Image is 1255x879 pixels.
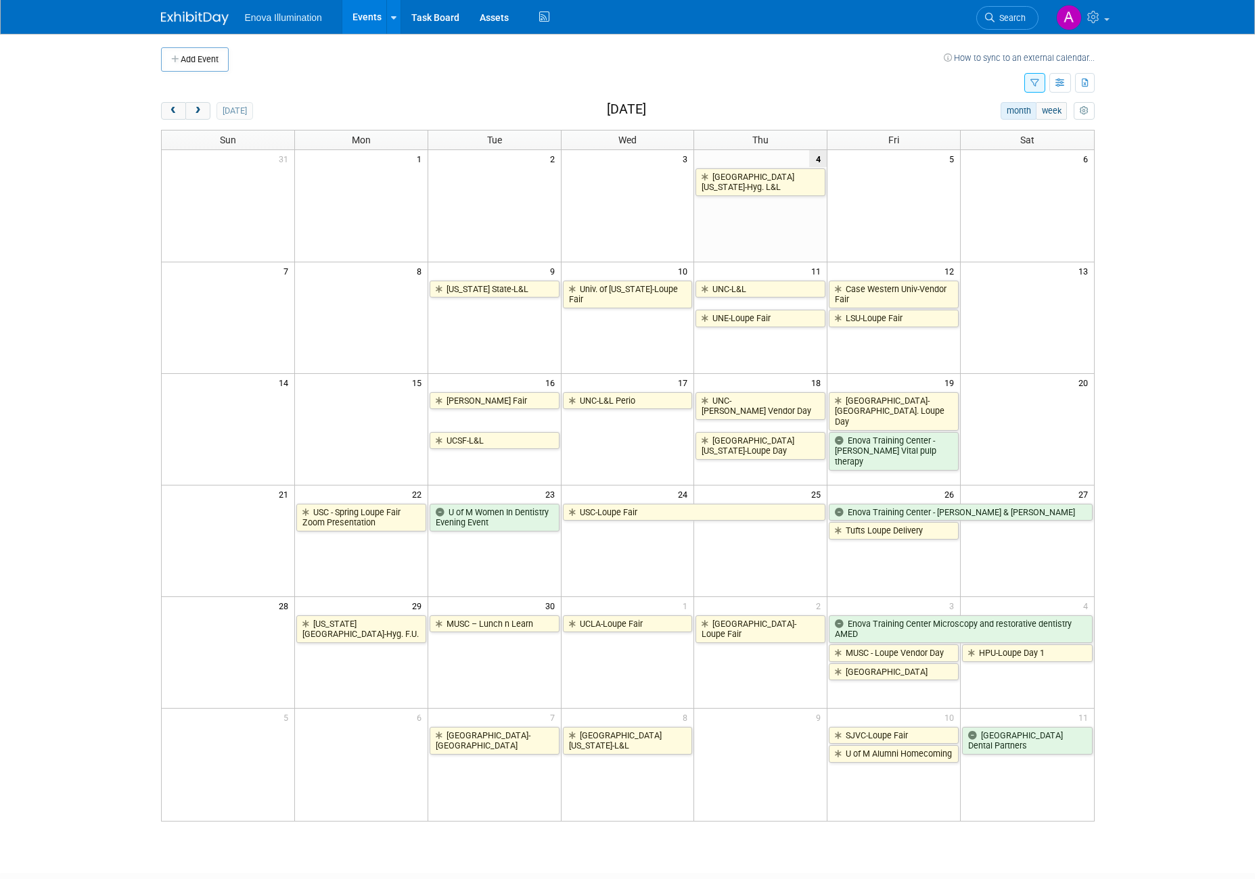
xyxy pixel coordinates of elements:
span: 9 [549,262,561,279]
a: [US_STATE][GEOGRAPHIC_DATA]-Hyg. F.U. [296,615,426,643]
a: MUSC – Lunch n Learn [430,615,560,633]
a: UCLA-Loupe Fair [563,615,693,633]
a: [GEOGRAPHIC_DATA][US_STATE]-Hyg. L&L [695,168,825,196]
img: Abby Nelson [1056,5,1082,30]
a: Univ. of [US_STATE]-Loupe Fair [563,281,693,308]
button: week [1036,102,1067,120]
span: 28 [277,597,294,614]
span: 4 [1082,597,1094,614]
span: 3 [948,597,960,614]
span: 6 [1082,150,1094,167]
button: myCustomButton [1074,102,1094,120]
a: UCSF-L&L [430,432,560,450]
span: 2 [815,597,827,614]
span: 8 [415,262,428,279]
a: Enova Training Center Microscopy and restorative dentistry AMED [829,615,1092,643]
span: 29 [411,597,428,614]
span: 23 [544,485,561,502]
button: Add Event [161,47,229,72]
span: 1 [415,150,428,167]
a: How to sync to an external calendar... [944,53,1095,63]
span: 12 [943,262,960,279]
span: 15 [411,374,428,391]
a: Search [976,6,1039,30]
a: [GEOGRAPHIC_DATA][US_STATE]-Loupe Day [695,432,825,460]
span: 25 [810,485,827,502]
a: U of M Women In Dentistry Evening Event [430,504,560,531]
span: 27 [1077,485,1094,502]
span: 5 [282,709,294,726]
a: LSU-Loupe Fair [829,310,959,327]
a: Case Western Univ-Vendor Fair [829,281,959,308]
span: 26 [943,485,960,502]
span: 5 [948,150,960,167]
a: [GEOGRAPHIC_DATA][US_STATE]-L&L [563,727,693,755]
a: [GEOGRAPHIC_DATA] [829,663,959,681]
span: 20 [1077,374,1094,391]
a: UNC-L&L Perio [563,392,693,410]
img: ExhibitDay [161,11,229,25]
i: Personalize Calendar [1080,107,1089,116]
span: 4 [809,150,827,167]
span: Wed [618,135,637,145]
span: 9 [815,709,827,726]
a: USC - Spring Loupe Fair Zoom Presentation [296,504,426,531]
span: 7 [282,262,294,279]
a: [US_STATE] State-L&L [430,281,560,298]
a: Enova Training Center - [PERSON_NAME] Vital pulp therapy [829,432,959,471]
span: Sat [1020,135,1034,145]
span: 21 [277,485,294,502]
a: SJVC-Loupe Fair [829,727,959,744]
span: 14 [277,374,294,391]
span: Tue [487,135,502,145]
a: U of M Alumni Homecoming [829,745,959,763]
a: [PERSON_NAME] Fair [430,392,560,410]
a: [GEOGRAPHIC_DATA]-[GEOGRAPHIC_DATA] [430,727,560,755]
span: Enova Illumination [245,12,322,23]
a: [GEOGRAPHIC_DATA]-[GEOGRAPHIC_DATA]. Loupe Day [829,392,959,431]
span: 19 [943,374,960,391]
button: next [185,102,210,120]
span: 2 [549,150,561,167]
span: 7 [549,709,561,726]
span: Sun [220,135,236,145]
a: UNC-L&L [695,281,825,298]
span: 22 [411,485,428,502]
a: Tufts Loupe Delivery [829,522,959,540]
span: 11 [1077,709,1094,726]
span: 18 [810,374,827,391]
span: 6 [415,709,428,726]
button: month [1001,102,1036,120]
a: HPU-Loupe Day 1 [962,644,1092,662]
span: 3 [681,150,693,167]
span: 10 [943,709,960,726]
span: 8 [681,709,693,726]
a: Enova Training Center - [PERSON_NAME] & [PERSON_NAME] [829,504,1092,521]
a: UNC-[PERSON_NAME] Vendor Day [695,392,825,420]
a: MUSC - Loupe Vendor Day [829,644,959,662]
a: USC-Loupe Fair [563,504,826,521]
span: Search [995,13,1026,23]
span: 31 [277,150,294,167]
span: 17 [677,374,693,391]
button: prev [161,102,186,120]
span: 13 [1077,262,1094,279]
span: 1 [681,597,693,614]
span: 10 [677,262,693,279]
span: Fri [888,135,899,145]
span: 30 [544,597,561,614]
a: [GEOGRAPHIC_DATA] Dental Partners [962,727,1092,755]
button: [DATE] [216,102,252,120]
span: Thu [752,135,769,145]
a: UNE-Loupe Fair [695,310,825,327]
a: [GEOGRAPHIC_DATA]-Loupe Fair [695,615,825,643]
h2: [DATE] [607,102,646,117]
span: 16 [544,374,561,391]
span: 11 [810,262,827,279]
span: Mon [352,135,371,145]
span: 24 [677,485,693,502]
